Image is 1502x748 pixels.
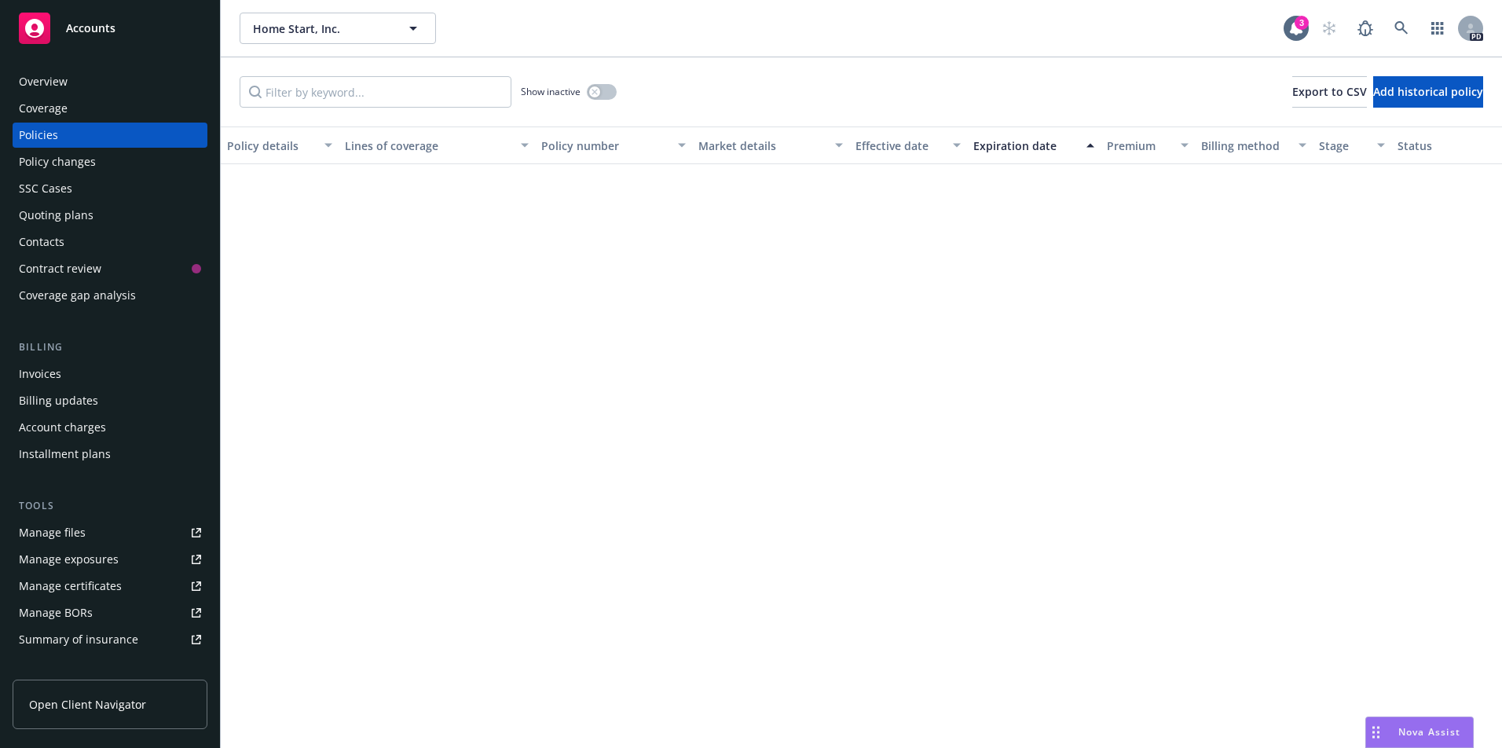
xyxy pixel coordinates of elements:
span: Open Client Navigator [29,696,146,713]
a: Billing updates [13,388,207,413]
div: Effective date [855,137,943,154]
a: Contract review [13,256,207,281]
div: Status [1398,137,1493,154]
a: Manage certificates [13,574,207,599]
div: Account charges [19,415,106,440]
div: Tools [13,498,207,514]
div: Quoting plans [19,203,93,228]
button: Effective date [849,126,967,164]
button: Lines of coverage [339,126,535,164]
div: Manage exposures [19,547,119,572]
div: 3 [1295,16,1309,30]
a: Manage BORs [13,600,207,625]
span: Export to CSV [1292,84,1367,99]
div: Stage [1319,137,1368,154]
a: Installment plans [13,442,207,467]
div: Overview [19,69,68,94]
button: Add historical policy [1373,76,1483,108]
button: Stage [1313,126,1391,164]
a: Coverage gap analysis [13,283,207,308]
input: Filter by keyword... [240,76,511,108]
a: Overview [13,69,207,94]
button: Policy details [221,126,339,164]
a: Account charges [13,415,207,440]
div: Market details [698,137,826,154]
a: Policy changes [13,149,207,174]
div: Billing updates [19,388,98,413]
div: Premium [1107,137,1171,154]
button: Premium [1101,126,1195,164]
a: Accounts [13,6,207,50]
div: Expiration date [973,137,1077,154]
div: Contract review [19,256,101,281]
div: Invoices [19,361,61,387]
div: SSC Cases [19,176,72,201]
div: Coverage gap analysis [19,283,136,308]
a: Coverage [13,96,207,121]
button: Billing method [1195,126,1313,164]
div: Lines of coverage [345,137,511,154]
div: Installment plans [19,442,111,467]
a: Invoices [13,361,207,387]
div: Summary of insurance [19,627,138,652]
button: Export to CSV [1292,76,1367,108]
a: Contacts [13,229,207,255]
a: Switch app [1422,13,1453,44]
a: Quoting plans [13,203,207,228]
button: Expiration date [967,126,1101,164]
div: Policies [19,123,58,148]
span: Accounts [66,22,115,35]
div: Manage certificates [19,574,122,599]
a: Start snowing [1313,13,1345,44]
div: Policy details [227,137,315,154]
a: Policies [13,123,207,148]
span: Add historical policy [1373,84,1483,99]
div: Manage files [19,520,86,545]
a: Manage files [13,520,207,545]
button: Policy number [535,126,692,164]
div: Billing method [1201,137,1289,154]
a: Report a Bug [1350,13,1381,44]
a: SSC Cases [13,176,207,201]
a: Manage exposures [13,547,207,572]
a: Summary of insurance [13,627,207,652]
span: Show inactive [521,85,581,98]
span: Nova Assist [1398,725,1460,739]
div: Billing [13,339,207,355]
div: Contacts [19,229,64,255]
button: Market details [692,126,849,164]
div: Manage BORs [19,600,93,625]
a: Search [1386,13,1417,44]
button: Home Start, Inc. [240,13,436,44]
div: Policy number [541,137,669,154]
div: Coverage [19,96,68,121]
div: Policy changes [19,149,96,174]
button: Nova Assist [1365,717,1474,748]
div: Drag to move [1366,717,1386,747]
span: Home Start, Inc. [253,20,389,37]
